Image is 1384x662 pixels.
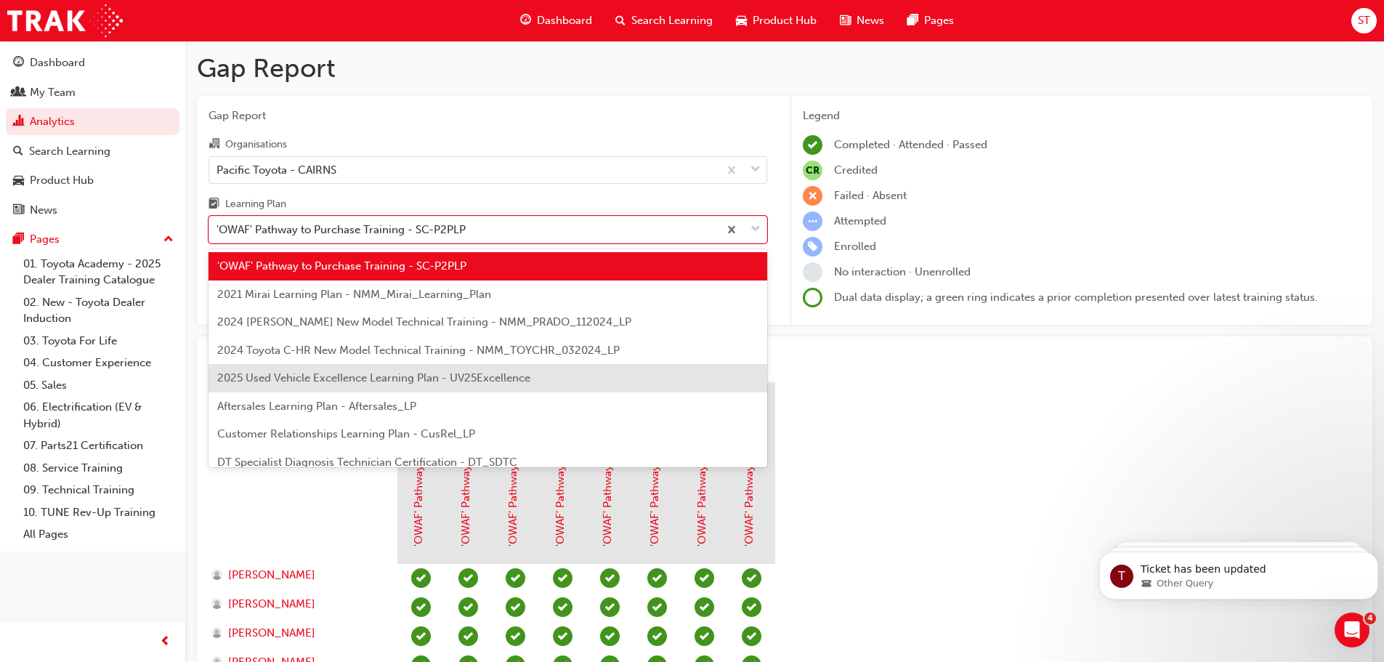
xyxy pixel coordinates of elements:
span: learningRecordVerb_ATTEMPT-icon [803,211,822,231]
span: null-icon [803,161,822,180]
img: Trak [7,4,123,37]
button: Pages [6,226,179,253]
span: news-icon [13,204,24,217]
span: learningRecordVerb_PASS-icon [553,626,572,646]
a: 10. TUNE Rev-Up Training [17,501,179,524]
a: [PERSON_NAME] [211,625,384,642]
span: learningplan-icon [209,198,219,211]
span: [PERSON_NAME] [228,567,315,584]
a: Dashboard [6,49,179,76]
span: pages-icon [907,12,918,30]
span: DT Specialist Diagnosis Technician Certification - DT_SDTC [217,456,517,469]
span: 'OWAF' Pathway to Purchase Training - SC-P2PLP [217,259,466,273]
span: down-icon [750,161,761,179]
span: learningRecordVerb_PASS-icon [742,568,761,588]
span: Completed · Attended · Passed [834,138,987,151]
span: search-icon [13,145,23,158]
iframe: Intercom notifications message [1093,521,1384,623]
a: car-iconProduct Hub [724,6,828,36]
span: learningRecordVerb_PASS-icon [458,597,478,617]
span: learningRecordVerb_PASS-icon [647,568,667,588]
a: Search Learning [6,138,179,165]
a: All Pages [17,523,179,546]
span: [PERSON_NAME] [228,625,315,642]
span: learningRecordVerb_PASS-icon [458,568,478,588]
a: News [6,197,179,224]
span: 4 [1364,613,1376,624]
button: ST [1351,8,1377,33]
span: 2025 Used Vehicle Excellence Learning Plan - UV25Excellence [217,371,530,384]
a: 05. Sales [17,374,179,397]
span: learningRecordVerb_PASS-icon [695,597,714,617]
span: learningRecordVerb_NONE-icon [803,262,822,282]
span: learningRecordVerb_PASS-icon [600,626,620,646]
span: [PERSON_NAME] [228,596,315,613]
span: car-icon [736,12,747,30]
span: Customer Relationships Learning Plan - CusRel_LP [217,427,475,440]
div: Search Learning [29,143,110,160]
span: search-icon [615,12,626,30]
span: Enrolled [834,240,876,253]
span: News [857,12,884,29]
div: Pages [30,231,60,248]
span: learningRecordVerb_PASS-icon [458,626,478,646]
span: learningRecordVerb_PASS-icon [742,626,761,646]
span: 2024 Toyota C-HR New Model Technical Training - NMM_TOYCHR_032024_LP [217,344,620,357]
div: Learning Plan [225,197,286,211]
span: Credited [834,164,878,177]
span: prev-icon [160,633,171,651]
a: Analytics [6,108,179,135]
span: chart-icon [13,116,24,129]
span: learningRecordVerb_PASS-icon [600,597,620,617]
span: guage-icon [520,12,531,30]
span: learningRecordVerb_PASS-icon [695,568,714,588]
span: learningRecordVerb_FAIL-icon [803,186,822,206]
a: guage-iconDashboard [509,6,604,36]
span: learningRecordVerb_PASS-icon [506,626,525,646]
span: learningRecordVerb_ENROLL-icon [803,237,822,257]
span: organisation-icon [209,138,219,151]
a: 03. Toyota For Life [17,330,179,352]
span: Dual data display; a green ring indicates a prior completion presented over latest training status. [834,291,1318,304]
span: 2021 Mirai Learning Plan - NMM_Mirai_Learning_Plan [217,288,491,301]
iframe: Intercom live chat [1335,613,1369,647]
a: 07. Parts21 Certification [17,435,179,457]
span: Search Learning [631,12,713,29]
span: down-icon [750,220,761,239]
span: learningRecordVerb_PASS-icon [600,568,620,588]
span: learningRecordVerb_PASS-icon [647,626,667,646]
a: search-iconSearch Learning [604,6,724,36]
div: Organisations [225,137,287,152]
span: Failed · Absent [834,189,907,202]
span: people-icon [13,86,24,100]
div: My Team [30,84,76,101]
span: car-icon [13,174,24,187]
a: [PERSON_NAME] [211,596,384,613]
span: learningRecordVerb_PASS-icon [553,568,572,588]
a: 09. Technical Training [17,479,179,501]
a: My Team [6,79,179,106]
span: learningRecordVerb_COMPLETE-icon [411,568,431,588]
span: Gap Report [209,108,767,124]
a: Product Hub [6,167,179,194]
span: ST [1358,12,1370,29]
div: Pacific Toyota - CAIRNS [216,161,336,178]
span: Attempted [834,214,886,227]
span: No interaction · Unenrolled [834,265,971,278]
a: pages-iconPages [896,6,966,36]
span: guage-icon [13,57,24,70]
span: learningRecordVerb_PASS-icon [506,568,525,588]
span: up-icon [163,230,174,249]
div: Legend [803,108,1361,124]
span: Product Hub [753,12,817,29]
span: pages-icon [13,233,24,246]
div: Dashboard [30,55,85,71]
span: Pages [924,12,954,29]
a: [PERSON_NAME] [211,567,384,584]
span: news-icon [840,12,851,30]
a: 01. Toyota Academy - 2025 Dealer Training Catalogue [17,253,179,291]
